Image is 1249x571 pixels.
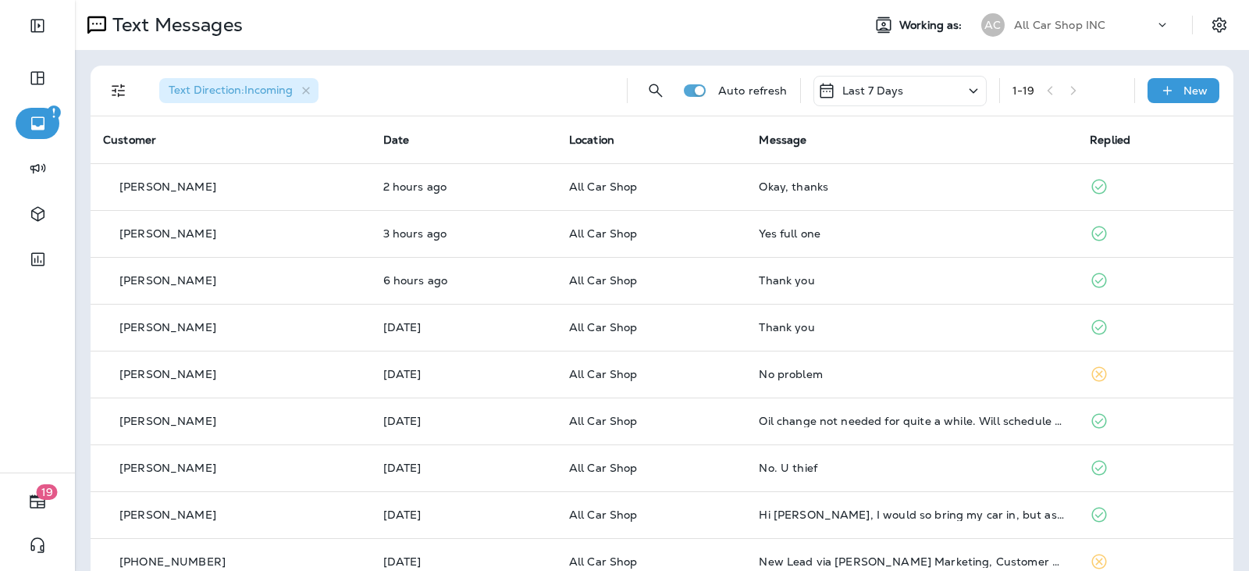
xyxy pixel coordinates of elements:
[383,180,544,193] p: Aug 21, 2025 11:58 AM
[383,274,544,287] p: Aug 21, 2025 08:00 AM
[383,368,544,380] p: Aug 20, 2025 01:58 PM
[169,83,293,97] span: Text Direction : Incoming
[569,273,638,287] span: All Car Shop
[383,555,544,568] p: Aug 19, 2025 04:37 PM
[16,10,59,41] button: Expand Sidebar
[759,415,1065,427] div: Oil change not needed for quite a while. Will schedule when needed.
[383,462,544,474] p: Aug 20, 2025 11:01 AM
[103,75,134,106] button: Filters
[569,180,638,194] span: All Car Shop
[103,133,156,147] span: Customer
[119,555,226,568] p: [PHONE_NUMBER]
[1012,84,1035,97] div: 1 - 19
[569,320,638,334] span: All Car Shop
[119,462,216,474] p: [PERSON_NAME]
[159,78,318,103] div: Text Direction:Incoming
[569,414,638,428] span: All Car Shop
[759,509,1065,521] div: Hi Joe, I would so bring my car in, but as I let you know , I was in a very bad car accident and ...
[981,13,1005,37] div: AC
[569,508,638,522] span: All Car Shop
[759,227,1065,240] div: Yes full one
[569,461,638,475] span: All Car Shop
[119,274,216,287] p: [PERSON_NAME]
[383,227,544,240] p: Aug 21, 2025 11:00 AM
[640,75,671,106] button: Search Messages
[119,415,216,427] p: [PERSON_NAME]
[759,555,1065,568] div: New Lead via Merrick Marketing, Customer Name: Hector R., Contact info: 4074322146, Job Info: Tra...
[759,368,1065,380] div: No problem
[119,509,216,521] p: [PERSON_NAME]
[718,84,788,97] p: Auto refresh
[759,180,1065,193] div: Okay, thanks
[119,321,216,334] p: [PERSON_NAME]
[119,227,216,240] p: [PERSON_NAME]
[1183,84,1208,97] p: New
[842,84,904,97] p: Last 7 Days
[569,227,638,241] span: All Car Shop
[16,486,59,517] button: 19
[106,13,243,37] p: Text Messages
[119,180,216,193] p: [PERSON_NAME]
[759,462,1065,474] div: No. U thief
[1205,11,1233,39] button: Settings
[759,274,1065,287] div: Thank you
[119,368,216,380] p: [PERSON_NAME]
[899,19,966,32] span: Working as:
[759,133,806,147] span: Message
[1014,19,1105,31] p: All Car Shop INC
[383,133,410,147] span: Date
[383,415,544,427] p: Aug 20, 2025 01:34 PM
[383,321,544,334] p: Aug 20, 2025 02:01 PM
[569,367,638,381] span: All Car Shop
[1090,133,1130,147] span: Replied
[383,509,544,521] p: Aug 19, 2025 04:47 PM
[569,555,638,569] span: All Car Shop
[759,321,1065,334] div: Thank you
[37,484,58,500] span: 19
[569,133,614,147] span: Location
